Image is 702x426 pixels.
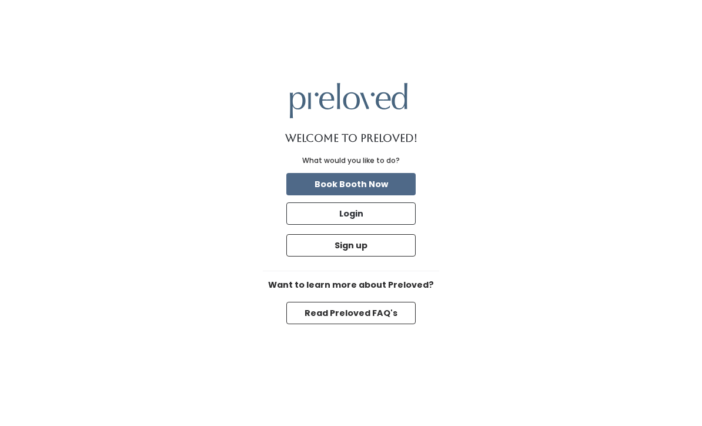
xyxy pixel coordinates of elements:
h1: Welcome to Preloved! [285,132,417,144]
button: Sign up [286,234,416,257]
button: Login [286,202,416,225]
button: Book Booth Now [286,173,416,195]
h6: Want to learn more about Preloved? [263,281,439,290]
div: What would you like to do? [302,155,400,166]
a: Sign up [284,232,418,259]
img: preloved logo [290,83,407,118]
button: Read Preloved FAQ's [286,302,416,324]
a: Login [284,200,418,227]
